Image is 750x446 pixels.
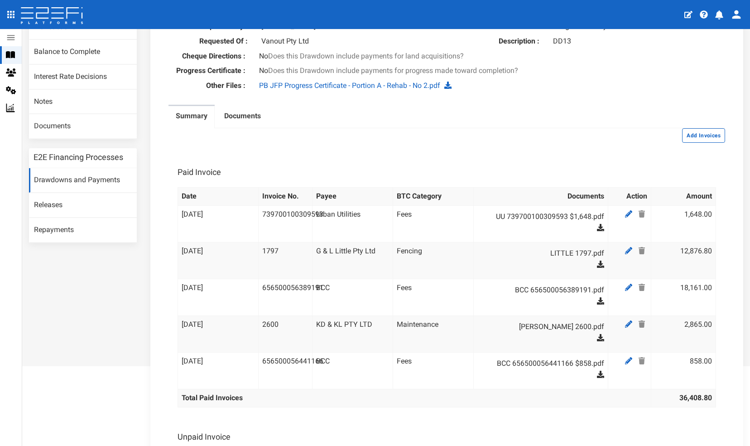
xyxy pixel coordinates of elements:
[393,279,474,315] td: Fees
[259,352,312,389] td: 656500056441166
[34,153,123,161] h3: E2E Financing Processes
[268,66,518,75] span: Does this Drawdown include payments for progress made toward completion?
[636,319,647,330] a: Delete Payee
[636,355,647,367] a: Delete Payee
[29,90,137,114] a: Notes
[393,242,474,279] td: Fencing
[155,66,252,76] label: Progress Certificate :
[29,65,137,89] a: Interest Rate Decisions
[312,187,393,205] th: Payee
[393,352,474,389] td: Fees
[453,36,546,47] label: Description :
[224,111,261,121] label: Documents
[178,279,258,315] td: [DATE]
[155,81,252,91] label: Other Files :
[651,315,716,352] td: 2,865.00
[259,81,440,90] a: PB JFP Progress Certificate - Portion A - Rehab - No 2.pdf
[178,168,221,176] h3: Paid Invoice
[259,242,312,279] td: 1797
[651,205,716,242] td: 1,648.00
[178,352,258,389] td: [DATE]
[178,315,258,352] td: [DATE]
[259,205,312,242] td: 739700100309593
[393,187,474,205] th: BTC Category
[393,315,474,352] td: Maintenance
[217,106,268,129] a: Documents
[312,242,393,279] td: G & L Little Pty Ltd
[608,187,651,205] th: Action
[255,36,440,47] div: Vanout Pty Ltd
[178,242,258,279] td: [DATE]
[178,187,258,205] th: Date
[268,52,464,60] span: Does this Drawdown include payments for land acquisitions?
[546,36,732,47] div: DD13
[155,51,252,62] label: Cheque Directions :
[178,389,651,407] th: Total Paid Invoices
[259,279,312,315] td: 656500056389191
[651,187,716,205] th: Amount
[486,356,604,371] a: BCC 656500056441166 $858.pdf
[176,111,207,121] label: Summary
[162,36,255,47] label: Requested Of :
[651,352,716,389] td: 858.00
[682,131,725,139] a: Add Invoices
[29,168,137,193] a: Drawdowns and Payments
[29,40,137,64] a: Balance to Complete
[486,246,604,261] a: LITTLE 1797.pdf
[252,51,641,62] div: No
[486,209,604,224] a: UU 739700100309593 $1,648.pdf
[486,320,604,334] a: [PERSON_NAME] 2600.pdf
[29,114,137,139] a: Documents
[312,352,393,389] td: BCC
[682,128,725,143] button: Add Invoices
[312,315,393,352] td: KD & KL PTY LTD
[259,187,312,205] th: Invoice No.
[312,205,393,242] td: Urban Utilities
[168,106,215,129] a: Summary
[29,218,137,242] a: Repayments
[393,205,474,242] td: Fees
[312,279,393,315] td: BCC
[636,282,647,293] a: Delete Payee
[259,315,312,352] td: 2600
[29,193,137,218] a: Releases
[178,205,258,242] td: [DATE]
[636,208,647,220] a: Delete Payee
[252,66,641,76] div: No
[178,433,231,441] h3: Unpaid Invoice
[651,242,716,279] td: 12,876.80
[651,279,716,315] td: 18,161.00
[486,283,604,297] a: BCC 656500056389191.pdf
[474,187,608,205] th: Documents
[651,389,716,407] th: 36,408.80
[636,245,647,257] a: Delete Payee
